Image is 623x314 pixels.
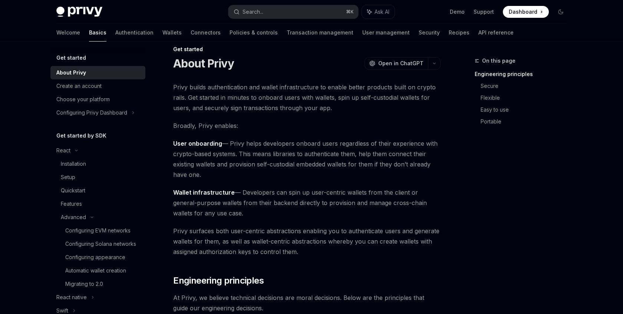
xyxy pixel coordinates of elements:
a: Engineering principles [475,68,573,80]
img: dark logo [56,7,102,17]
a: Connectors [191,24,221,42]
div: Migrating to 2.0 [65,280,103,288]
a: Quickstart [50,184,145,197]
a: Support [474,8,494,16]
a: Features [50,197,145,211]
div: Automatic wallet creation [65,266,126,275]
a: Easy to use [481,104,573,116]
span: Dashboard [509,8,537,16]
a: Setup [50,171,145,184]
span: Engineering principles [173,275,264,287]
a: Dashboard [503,6,549,18]
span: — Privy helps developers onboard users regardless of their experience with crypto-based systems. ... [173,138,441,180]
a: Configuring Solana networks [50,237,145,251]
a: Transaction management [287,24,353,42]
a: Authentication [115,24,154,42]
div: React native [56,293,87,302]
span: ⌘ K [346,9,354,15]
h5: Get started [56,53,86,62]
a: Flexible [481,92,573,104]
a: Basics [89,24,106,42]
a: Choose your platform [50,93,145,106]
div: Choose your platform [56,95,110,104]
a: Secure [481,80,573,92]
a: Security [419,24,440,42]
button: Ask AI [362,5,395,19]
a: Wallets [162,24,182,42]
div: Installation [61,159,86,168]
div: Configuring Solana networks [65,239,136,248]
span: Privy builds authentication and wallet infrastructure to enable better products built on crypto r... [173,82,441,113]
a: Demo [450,8,465,16]
div: Advanced [61,213,86,222]
div: Configuring EVM networks [65,226,131,235]
a: API reference [478,24,514,42]
a: Configuring appearance [50,251,145,264]
span: Privy surfaces both user-centric abstractions enabling you to authenticate users and generate wal... [173,226,441,257]
a: About Privy [50,66,145,79]
strong: User onboarding [173,140,222,147]
span: Broadly, Privy enables: [173,120,441,131]
span: At Privy, we believe technical decisions are moral decisions. Below are the principles that guide... [173,292,441,313]
a: Recipes [449,24,469,42]
span: — Developers can spin up user-centric wallets from the client or general-purpose wallets from the... [173,187,441,218]
div: Features [61,199,82,208]
a: Welcome [56,24,80,42]
h5: Get started by SDK [56,131,106,140]
a: Portable [481,116,573,128]
button: Open in ChatGPT [365,57,428,70]
strong: Wallet infrastructure [173,189,235,196]
div: About Privy [56,68,86,77]
a: User management [362,24,410,42]
h1: About Privy [173,57,234,70]
a: Automatic wallet creation [50,264,145,277]
div: Configuring appearance [65,253,125,262]
span: Open in ChatGPT [378,60,423,67]
div: Configuring Privy Dashboard [56,108,127,117]
div: Get started [173,46,441,53]
a: Configuring EVM networks [50,224,145,237]
div: Create an account [56,82,102,90]
a: Policies & controls [230,24,278,42]
a: Migrating to 2.0 [50,277,145,291]
span: On this page [482,56,515,65]
div: React [56,146,70,155]
div: Setup [61,173,75,182]
div: Search... [243,7,263,16]
a: Installation [50,157,145,171]
button: Search...⌘K [228,5,358,19]
span: Ask AI [375,8,389,16]
a: Create an account [50,79,145,93]
div: Quickstart [61,186,85,195]
button: Toggle dark mode [555,6,567,18]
